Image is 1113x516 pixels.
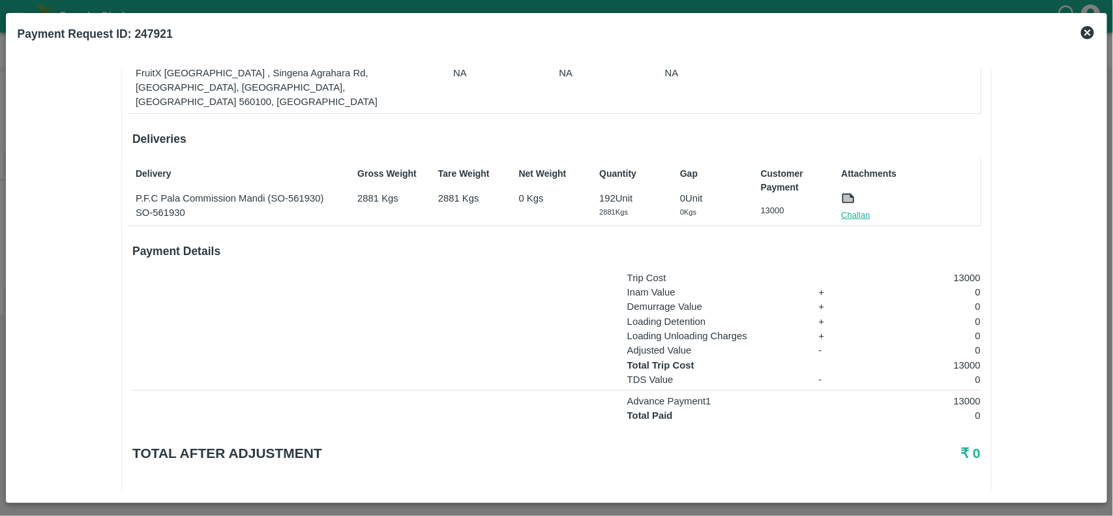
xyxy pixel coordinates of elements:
[357,167,423,181] p: Gross Weight
[519,191,584,205] p: 0 Kgs
[698,444,981,463] h5: ₹ 0
[627,271,804,285] p: Trip Cost
[438,167,503,181] p: Tare Weight
[761,167,826,194] p: Customer Payment
[627,372,804,387] p: TDS Value
[863,329,981,343] p: 0
[841,209,870,222] a: Challan
[599,167,664,181] p: Quantity
[680,191,745,205] p: 0 Unit
[863,394,981,408] p: 13000
[18,27,173,40] b: Payment Request ID: 247921
[863,314,981,329] p: 0
[627,285,804,299] p: Inam Value
[680,208,696,216] span: 0 Kgs
[136,66,413,110] p: FruitX [GEOGRAPHIC_DATA] , Singena Agrahara Rd, [GEOGRAPHIC_DATA], [GEOGRAPHIC_DATA], [GEOGRAPHIC...
[863,299,981,314] p: 0
[132,130,981,148] h6: Deliveries
[519,167,584,181] p: Net Weight
[863,408,981,423] p: 0
[136,167,342,181] p: Delivery
[357,191,423,205] p: 2881 Kgs
[863,285,981,299] p: 0
[863,343,981,357] p: 0
[136,191,342,205] p: P.F.C Pala Commission Mandi (SO-561930)
[136,205,342,220] p: SO-561930
[819,372,848,387] p: -
[627,410,673,421] strong: Total Paid
[841,167,977,181] p: Attachments
[819,285,848,299] p: +
[819,343,848,357] p: -
[627,360,694,371] strong: Total Trip Cost
[819,314,848,329] p: +
[559,66,624,80] p: NA
[819,329,848,343] p: +
[863,358,981,372] p: 13000
[627,343,804,357] p: Adjusted Value
[438,191,503,205] p: 2881 Kgs
[627,299,804,314] p: Demurrage Value
[761,205,826,217] p: 13000
[627,394,804,408] p: Advance Payment 1
[453,66,518,80] p: NA
[680,167,745,181] p: Gap
[863,271,981,285] p: 13000
[665,66,730,80] p: NA
[627,314,804,329] p: Loading Detention
[599,191,664,205] p: 192 Unit
[132,242,981,260] h6: Payment Details
[819,299,848,314] p: +
[132,444,698,463] h5: Total after adjustment
[599,208,628,216] span: 2881 Kgs
[863,372,981,387] p: 0
[627,329,804,343] p: Loading Unloading Charges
